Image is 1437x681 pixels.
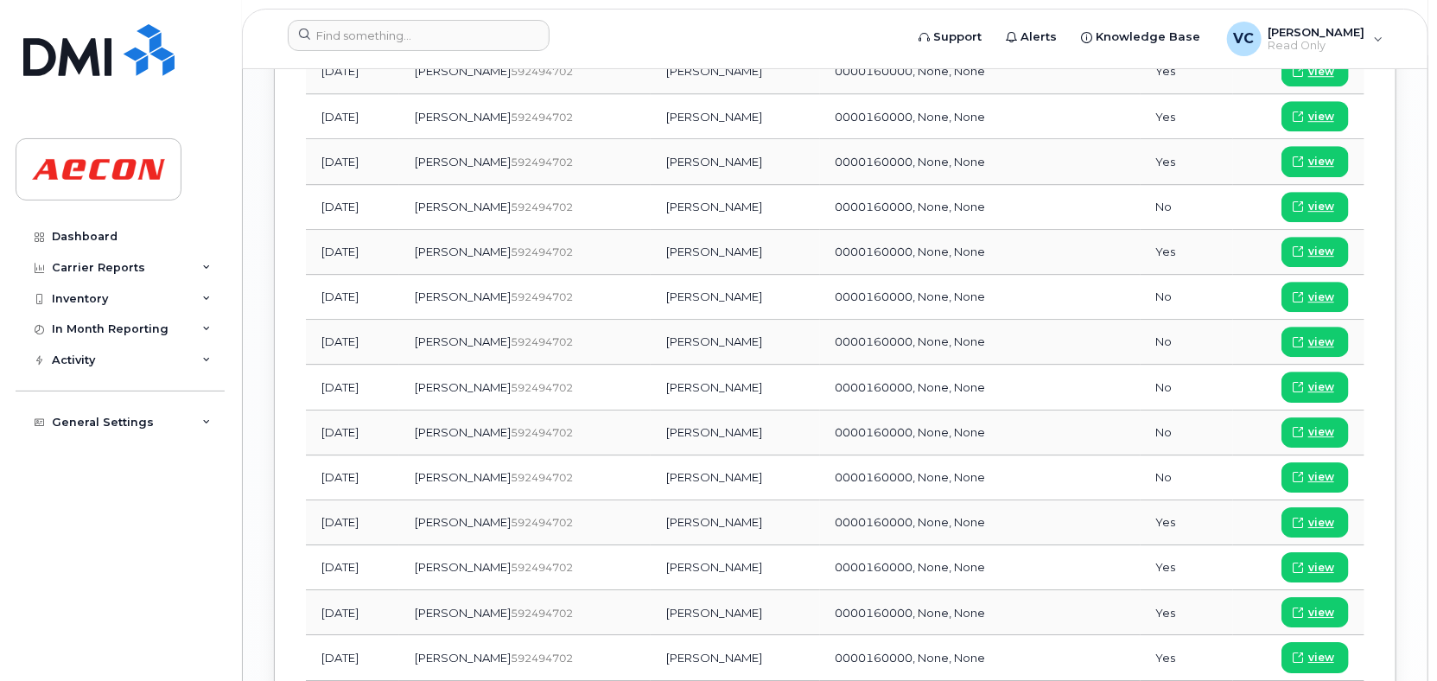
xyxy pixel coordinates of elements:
a: view [1281,56,1349,86]
td: [PERSON_NAME] [651,590,820,635]
td: No [1141,320,1234,365]
span: view [1308,605,1334,621]
span: 0000160000, None, None [836,425,986,439]
td: [PERSON_NAME] [651,500,820,545]
span: 592494702 [511,471,573,484]
td: [DATE] [306,455,399,500]
td: [PERSON_NAME] [651,545,820,590]
td: [DATE] [306,320,399,365]
span: view [1308,515,1334,531]
td: [DATE] [306,94,399,139]
td: [DATE] [306,365,399,410]
td: [DATE] [306,230,399,275]
a: view [1281,146,1349,176]
td: [DATE] [306,635,399,680]
td: No [1141,365,1234,410]
a: view [1281,192,1349,222]
span: Support [934,29,982,46]
td: Yes [1141,500,1234,545]
span: view [1308,424,1334,440]
td: Yes [1141,49,1234,94]
span: 0000160000, None, None [836,515,986,529]
span: view [1308,154,1334,169]
span: [PERSON_NAME] [415,155,511,169]
a: view [1281,101,1349,131]
a: view [1281,372,1349,402]
td: [PERSON_NAME] [651,230,820,275]
a: Knowledge Base [1070,20,1213,54]
span: [PERSON_NAME] [415,290,511,303]
span: 592494702 [511,607,573,620]
td: [DATE] [306,411,399,455]
span: VC [1234,29,1255,49]
td: [PERSON_NAME] [651,411,820,455]
span: 592494702 [511,561,573,574]
span: [PERSON_NAME] [415,245,511,258]
span: 0000160000, None, None [836,560,986,574]
td: [DATE] [306,275,399,320]
span: 0000160000, None, None [836,606,986,620]
span: 0000160000, None, None [836,651,986,665]
td: [DATE] [306,500,399,545]
td: [DATE] [306,49,399,94]
a: view [1281,282,1349,312]
td: No [1141,455,1234,500]
span: 592494702 [511,156,573,169]
span: Read Only [1269,39,1365,53]
span: 592494702 [511,381,573,394]
td: No [1141,185,1234,230]
span: view [1308,560,1334,576]
a: Alerts [995,20,1070,54]
span: 0000160000, None, None [836,334,986,348]
a: view [1281,462,1349,493]
td: Yes [1141,230,1234,275]
td: No [1141,275,1234,320]
td: [DATE] [306,545,399,590]
span: [PERSON_NAME] [1269,25,1365,39]
td: Yes [1141,94,1234,139]
span: view [1308,469,1334,485]
span: 592494702 [511,245,573,258]
span: 0000160000, None, None [836,290,986,303]
span: 592494702 [511,652,573,665]
span: view [1308,109,1334,124]
td: [PERSON_NAME] [651,320,820,365]
span: 592494702 [511,426,573,439]
a: view [1281,552,1349,582]
td: Yes [1141,590,1234,635]
span: view [1308,199,1334,214]
a: view [1281,597,1349,627]
td: Yes [1141,139,1234,184]
span: [PERSON_NAME] [415,200,511,213]
span: 0000160000, None, None [836,380,986,394]
span: 592494702 [511,111,573,124]
td: [PERSON_NAME] [651,94,820,139]
td: [DATE] [306,590,399,635]
span: [PERSON_NAME] [415,651,511,665]
span: view [1308,244,1334,259]
span: [PERSON_NAME] [415,470,511,484]
span: Alerts [1021,29,1058,46]
span: 0000160000, None, None [836,470,986,484]
span: view [1308,379,1334,395]
a: Support [907,20,995,54]
td: [PERSON_NAME] [651,139,820,184]
span: 0000160000, None, None [836,64,986,78]
span: [PERSON_NAME] [415,64,511,78]
td: [PERSON_NAME] [651,275,820,320]
span: [PERSON_NAME] [415,380,511,394]
span: 0000160000, None, None [836,155,986,169]
td: [PERSON_NAME] [651,185,820,230]
span: 592494702 [511,335,573,348]
td: [PERSON_NAME] [651,455,820,500]
input: Find something... [288,20,550,51]
a: view [1281,507,1349,538]
span: [PERSON_NAME] [415,425,511,439]
td: [DATE] [306,185,399,230]
span: [PERSON_NAME] [415,606,511,620]
span: view [1308,650,1334,665]
td: No [1141,411,1234,455]
td: [PERSON_NAME] [651,635,820,680]
td: [DATE] [306,139,399,184]
span: Knowledge Base [1097,29,1201,46]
